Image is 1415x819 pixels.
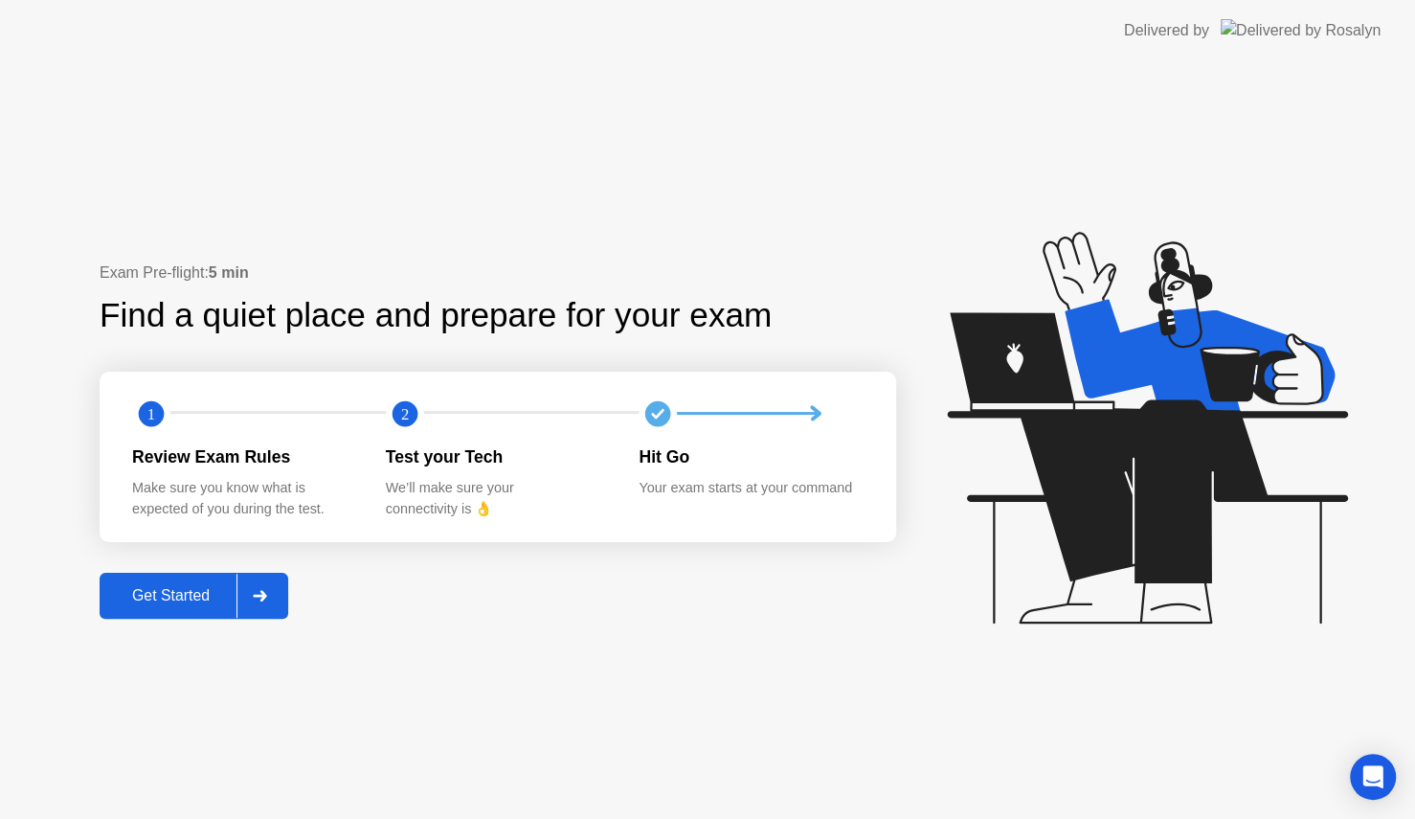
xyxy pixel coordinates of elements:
[639,444,862,469] div: Hit Go
[1124,19,1209,42] div: Delivered by
[386,478,609,519] div: We’ll make sure your connectivity is 👌
[100,290,775,341] div: Find a quiet place and prepare for your exam
[105,587,236,604] div: Get Started
[1221,19,1381,41] img: Delivered by Rosalyn
[100,262,896,284] div: Exam Pre-flight:
[386,444,609,469] div: Test your Tech
[1350,754,1396,800] div: Open Intercom Messenger
[209,264,249,281] b: 5 min
[132,478,355,519] div: Make sure you know what is expected of you during the test.
[132,444,355,469] div: Review Exam Rules
[401,404,409,422] text: 2
[100,573,288,619] button: Get Started
[639,478,862,499] div: Your exam starts at your command
[147,404,155,422] text: 1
